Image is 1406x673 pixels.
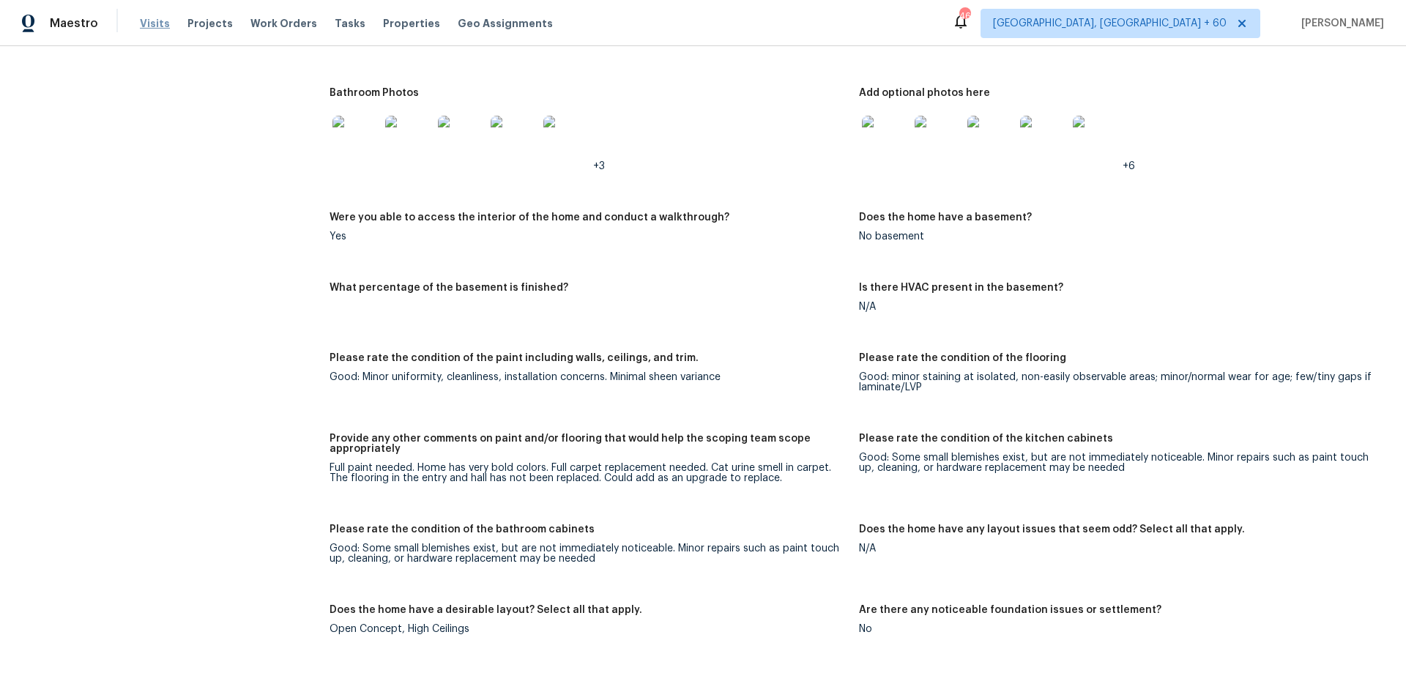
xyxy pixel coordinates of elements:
[1123,161,1135,171] span: +6
[859,624,1377,634] div: No
[859,605,1161,615] h5: Are there any noticeable foundation issues or settlement?
[330,624,847,634] div: Open Concept, High Ceilings
[187,16,233,31] span: Projects
[859,372,1377,393] div: Good: minor staining at isolated, non-easily observable areas; minor/normal wear for age; few/tin...
[859,434,1113,444] h5: Please rate the condition of the kitchen cabinets
[859,524,1245,535] h5: Does the home have any layout issues that seem odd? Select all that apply.
[330,353,699,363] h5: Please rate the condition of the paint including walls, ceilings, and trim.
[330,283,568,293] h5: What percentage of the basement is finished?
[335,18,365,29] span: Tasks
[993,16,1227,31] span: [GEOGRAPHIC_DATA], [GEOGRAPHIC_DATA] + 60
[330,231,847,242] div: Yes
[859,543,1377,554] div: N/A
[859,283,1063,293] h5: Is there HVAC present in the basement?
[458,16,553,31] span: Geo Assignments
[859,231,1377,242] div: No basement
[330,543,847,564] div: Good: Some small blemishes exist, but are not immediately noticeable. Minor repairs such as paint...
[330,463,847,483] div: Full paint needed. Home has very bold colors. Full carpet replacement needed. Cat urine smell in ...
[859,453,1377,473] div: Good: Some small blemishes exist, but are not immediately noticeable. Minor repairs such as paint...
[859,302,1377,312] div: N/A
[859,212,1032,223] h5: Does the home have a basement?
[593,161,605,171] span: +3
[859,88,990,98] h5: Add optional photos here
[330,88,419,98] h5: Bathroom Photos
[330,524,595,535] h5: Please rate the condition of the bathroom cabinets
[383,16,440,31] span: Properties
[1295,16,1384,31] span: [PERSON_NAME]
[959,9,970,23] div: 465
[330,605,642,615] h5: Does the home have a desirable layout? Select all that apply.
[330,434,847,454] h5: Provide any other comments on paint and/or flooring that would help the scoping team scope approp...
[50,16,98,31] span: Maestro
[330,372,847,382] div: Good: Minor uniformity, cleanliness, installation concerns. Minimal sheen variance
[140,16,170,31] span: Visits
[330,212,729,223] h5: Were you able to access the interior of the home and conduct a walkthrough?
[859,353,1066,363] h5: Please rate the condition of the flooring
[250,16,317,31] span: Work Orders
